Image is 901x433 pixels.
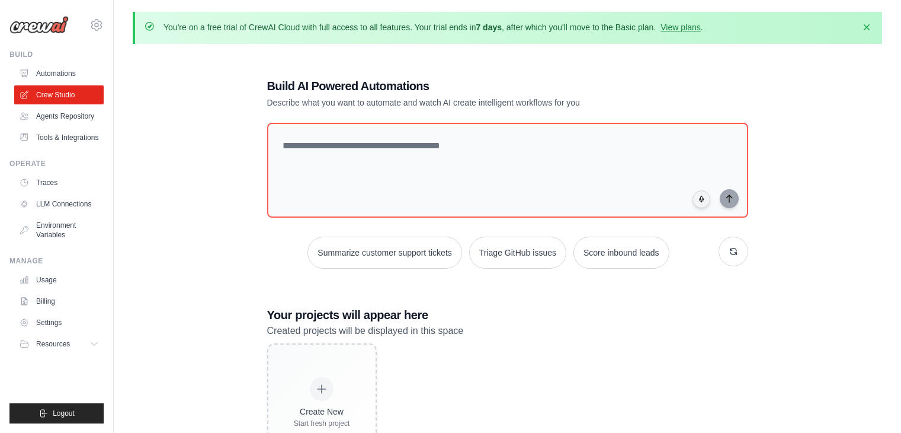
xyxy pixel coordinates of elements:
div: Manage [9,256,104,266]
a: Settings [14,313,104,332]
p: Describe what you want to automate and watch AI create intelligent workflows for you [267,97,665,109]
h1: Build AI Powered Automations [267,78,665,94]
a: Usage [14,270,104,289]
a: Automations [14,64,104,83]
a: LLM Connections [14,195,104,214]
p: You're on a free trial of CrewAI Cloud with full access to all features. Your trial ends in , aft... [163,21,703,33]
button: Triage GitHub issues [469,237,566,269]
button: Summarize customer support tickets [307,237,461,269]
span: Resources [36,339,70,349]
div: Start fresh project [294,419,350,428]
button: Logout [9,403,104,424]
div: Build [9,50,104,59]
a: Tools & Integrations [14,128,104,147]
strong: 7 days [476,23,502,32]
span: Logout [53,409,75,418]
div: Operate [9,159,104,168]
button: Click to speak your automation idea [692,190,710,208]
button: Get new suggestions [719,237,748,266]
div: Create New [294,406,350,418]
a: Environment Variables [14,216,104,244]
button: Resources [14,335,104,354]
a: Billing [14,292,104,311]
a: Crew Studio [14,85,104,104]
a: Agents Repository [14,107,104,126]
img: Logo [9,16,69,34]
a: View plans [660,23,700,32]
button: Score inbound leads [573,237,669,269]
p: Created projects will be displayed in this space [267,323,748,339]
a: Traces [14,173,104,192]
h3: Your projects will appear here [267,307,748,323]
